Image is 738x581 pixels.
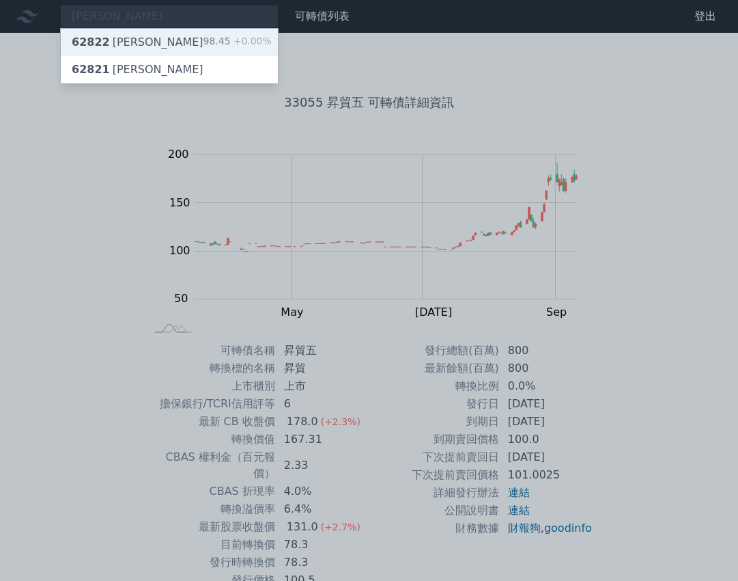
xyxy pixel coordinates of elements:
a: 62822[PERSON_NAME] 98.45+0.00% [61,29,278,56]
a: 62821[PERSON_NAME] [61,56,278,83]
span: +0.00% [231,36,272,46]
span: 62821 [72,63,110,76]
span: 62822 [72,36,110,49]
div: 98.45 [203,34,272,51]
div: [PERSON_NAME] [72,62,203,78]
div: [PERSON_NAME] [72,34,203,51]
